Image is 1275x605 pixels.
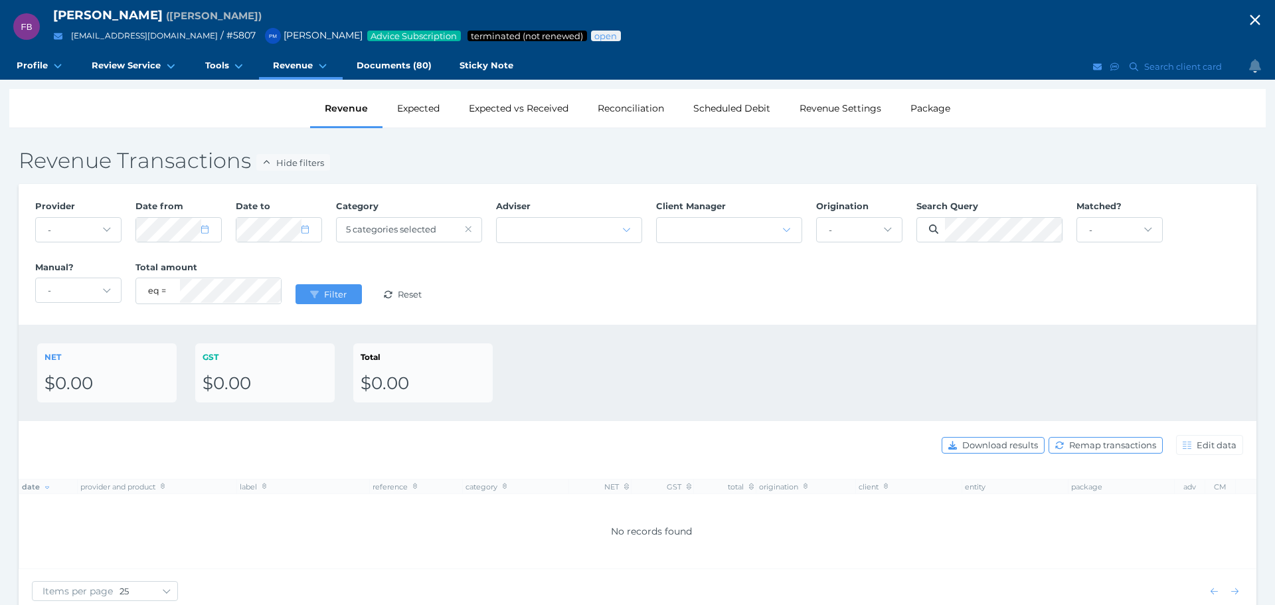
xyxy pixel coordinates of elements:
[679,89,785,128] div: Scheduled Debit
[942,437,1045,454] button: Download results
[395,289,428,300] span: Reset
[50,28,66,44] button: Email
[35,201,75,211] span: Provider
[583,89,679,128] div: Reconciliation
[17,60,48,71] span: Profile
[496,201,531,211] span: Adviser
[1076,201,1122,211] span: Matched?
[1205,479,1236,494] th: CM
[258,29,363,41] span: [PERSON_NAME]
[321,289,353,300] span: Filter
[361,352,381,362] span: Total
[3,53,78,80] a: Profile
[962,479,1068,494] th: entity
[1066,440,1162,450] span: Remap transactions
[1091,58,1104,75] button: Email
[470,31,584,41] span: Service package status: Not renewed
[370,284,436,304] button: Reset
[759,482,808,491] span: origination
[357,60,432,71] span: Documents (80)
[148,278,173,303] select: eq = equals; neq = not equals; lt = less than; gt = greater than
[273,157,329,168] span: Hide filters
[13,13,40,40] div: Frederick Berryman
[92,60,161,71] span: Review Service
[35,262,74,272] span: Manual?
[361,373,485,395] div: $0.00
[1176,435,1243,455] button: Edit data
[656,201,726,211] span: Client Manager
[1175,479,1205,494] th: adv
[460,60,513,71] span: Sticky Note
[236,201,270,211] span: Date to
[220,29,256,41] span: / # 5807
[1124,58,1229,75] button: Search client card
[21,22,32,32] span: FB
[1142,61,1228,72] span: Search client card
[44,352,61,362] span: NET
[916,201,978,211] span: Search Query
[667,482,691,491] span: GST
[265,28,281,44] div: Peter McDonald
[269,33,277,39] span: PM
[44,373,169,395] div: $0.00
[454,89,583,128] div: Expected vs Received
[785,89,896,128] div: Revenue Settings
[205,60,229,71] span: Tools
[604,482,629,491] span: NET
[259,53,343,80] a: Revenue
[273,60,313,71] span: Revenue
[373,482,418,491] span: reference
[1194,440,1242,450] span: Edit data
[78,53,191,80] a: Review Service
[240,482,267,491] span: label
[33,585,120,597] span: Items per page
[859,482,889,491] span: client
[728,482,754,491] span: total
[594,31,618,41] span: Advice status: Review not yet booked in
[135,262,197,272] span: Total amount
[1108,58,1122,75] button: SMS
[22,482,50,491] span: date
[611,525,692,537] span: No records found
[336,201,379,211] span: Category
[1206,583,1223,600] button: Show previous page
[343,53,446,80] a: Documents (80)
[466,482,507,491] span: category
[203,373,327,395] div: $0.00
[296,284,362,304] button: Filter
[1227,583,1243,600] button: Show next page
[1049,437,1163,454] button: Remap transactions
[203,352,218,362] span: GST
[256,154,330,171] button: Hide filters
[346,224,436,234] span: 5 categories selected
[370,31,458,41] span: Advice Subscription
[382,89,454,128] div: Expected
[896,89,965,128] div: Package
[960,440,1044,450] span: Download results
[135,201,183,211] span: Date from
[80,482,165,491] span: provider and product
[816,201,869,211] span: Origination
[19,147,1256,175] h2: Revenue Transactions
[1068,479,1175,494] th: package
[71,31,218,41] a: [EMAIL_ADDRESS][DOMAIN_NAME]
[310,89,382,128] div: Revenue
[465,223,472,235] span: Remove
[166,9,262,22] span: Preferred name
[53,7,163,23] span: [PERSON_NAME]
